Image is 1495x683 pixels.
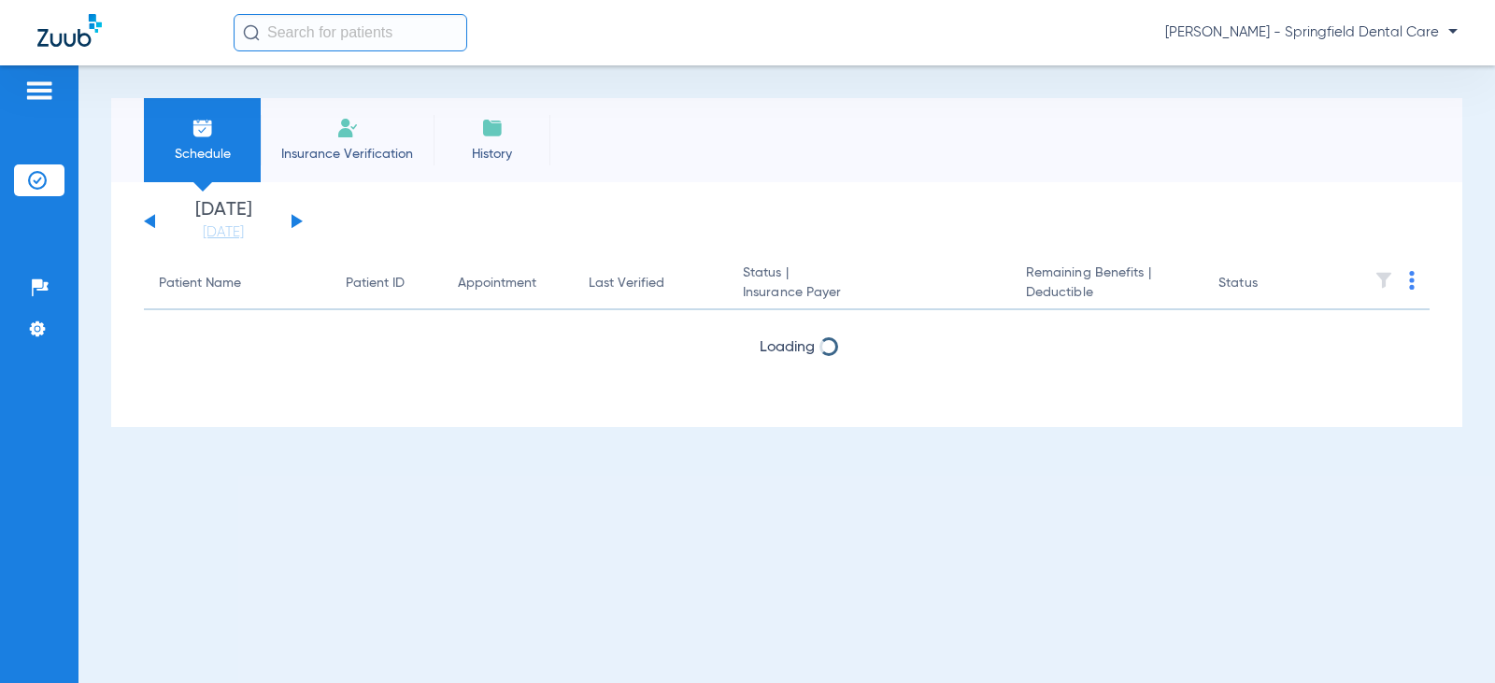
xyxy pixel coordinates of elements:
[167,223,279,242] a: [DATE]
[1409,271,1415,290] img: group-dot-blue.svg
[159,274,241,293] div: Patient Name
[159,274,316,293] div: Patient Name
[1374,271,1393,290] img: filter.svg
[481,117,504,139] img: History
[346,274,428,293] div: Patient ID
[1165,23,1458,42] span: [PERSON_NAME] - Springfield Dental Care
[728,258,1011,310] th: Status |
[1011,258,1203,310] th: Remaining Benefits |
[458,274,536,293] div: Appointment
[589,274,664,293] div: Last Verified
[589,274,713,293] div: Last Verified
[37,14,102,47] img: Zuub Logo
[192,117,214,139] img: Schedule
[336,117,359,139] img: Manual Insurance Verification
[243,24,260,41] img: Search Icon
[448,145,536,164] span: History
[158,145,247,164] span: Schedule
[234,14,467,51] input: Search for patients
[760,340,815,355] span: Loading
[275,145,420,164] span: Insurance Verification
[743,283,996,303] span: Insurance Payer
[1203,258,1330,310] th: Status
[167,201,279,242] li: [DATE]
[24,79,54,102] img: hamburger-icon
[346,274,405,293] div: Patient ID
[458,274,559,293] div: Appointment
[1026,283,1189,303] span: Deductible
